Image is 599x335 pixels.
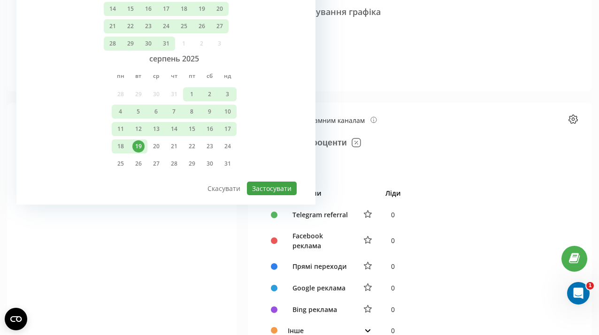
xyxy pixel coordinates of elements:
[196,20,208,32] div: 26
[157,37,175,51] div: чт 31 лип 2025 р.
[115,140,127,152] div: 18
[219,157,237,171] div: нд 31 серп 2025 р.
[219,87,237,101] div: нд 3 серп 2025 р.
[259,115,377,125] div: Розподіл по рекламним каналам
[139,2,157,16] div: ср 16 лип 2025 р.
[165,139,183,153] div: чт 21 серп 2025 р.
[160,20,172,32] div: 24
[193,19,211,33] div: сб 26 лип 2025 р.
[222,158,234,170] div: 31
[150,158,162,170] div: 27
[201,122,219,136] div: сб 16 серп 2025 р.
[204,158,216,170] div: 30
[214,3,226,15] div: 20
[112,122,130,136] div: пн 11 серп 2025 р.
[124,20,137,32] div: 22
[380,256,406,277] td: 0
[165,105,183,119] div: чт 7 серп 2025 р.
[196,3,208,15] div: 19
[185,70,199,84] abbr: п’ятниця
[380,226,406,256] td: 0
[115,106,127,118] div: 4
[150,140,162,152] div: 20
[112,157,130,171] div: пн 25 серп 2025 р.
[115,123,127,135] div: 11
[186,88,198,100] div: 1
[168,158,180,170] div: 28
[219,105,237,119] div: нд 10 серп 2025 р.
[222,123,234,135] div: 17
[132,106,145,118] div: 5
[5,308,27,330] button: Open CMP widget
[204,123,216,135] div: 16
[130,105,147,119] div: вт 5 серп 2025 р.
[204,88,216,100] div: 2
[104,2,122,16] div: пн 14 лип 2025 р.
[139,19,157,33] div: ср 23 лип 2025 р.
[247,182,297,195] button: Застосувати
[214,20,226,32] div: 27
[183,105,201,119] div: пт 8 серп 2025 р.
[221,70,235,84] abbr: неділя
[186,140,198,152] div: 22
[107,38,119,50] div: 28
[142,38,154,50] div: 30
[112,105,130,119] div: пн 4 серп 2025 р.
[131,70,146,84] abbr: вівторок
[142,3,154,15] div: 16
[115,158,127,170] div: 25
[201,105,219,119] div: сб 9 серп 2025 р.
[380,204,406,226] td: 0
[139,37,157,51] div: ср 30 лип 2025 р.
[201,157,219,171] div: сб 30 серп 2025 р.
[168,140,180,152] div: 21
[380,299,406,320] td: 0
[288,305,350,314] div: Bing реклама
[586,282,594,289] span: 1
[150,123,162,135] div: 13
[157,19,175,33] div: чт 24 лип 2025 р.
[211,19,229,33] div: нд 27 лип 2025 р.
[112,139,130,153] div: пн 18 серп 2025 р.
[567,282,590,305] iframe: Intercom live chat
[112,54,237,63] div: серпень 2025
[142,20,154,32] div: 23
[122,2,139,16] div: вт 15 лип 2025 р.
[178,20,190,32] div: 25
[157,2,175,16] div: чт 17 лип 2025 р.
[305,136,362,154] button: Проценти
[168,106,180,118] div: 7
[160,38,172,50] div: 31
[183,122,201,136] div: пт 15 серп 2025 р.
[132,140,145,152] div: 19
[132,158,145,170] div: 26
[222,140,234,152] div: 24
[167,70,181,84] abbr: четвер
[380,182,406,204] th: Ліди
[186,123,198,135] div: 15
[149,70,163,84] abbr: середа
[160,3,172,15] div: 17
[168,123,180,135] div: 14
[203,70,217,84] abbr: субота
[219,122,237,136] div: нд 17 серп 2025 р.
[114,70,128,84] abbr: понеділок
[130,139,147,153] div: вт 19 серп 2025 р.
[178,3,190,15] div: 18
[150,106,162,118] div: 6
[147,122,165,136] div: ср 13 серп 2025 р.
[204,140,216,152] div: 23
[222,106,234,118] div: 10
[124,3,137,15] div: 15
[107,3,119,15] div: 14
[124,38,137,50] div: 29
[132,123,145,135] div: 12
[104,37,122,51] div: пн 28 лип 2025 р.
[122,37,139,51] div: вт 29 лип 2025 р.
[201,139,219,153] div: сб 23 серп 2025 р.
[165,122,183,136] div: чт 14 серп 2025 р.
[288,210,350,220] div: Telegram referral
[175,19,193,33] div: пт 25 лип 2025 р.
[202,182,246,195] button: Скасувати
[186,158,198,170] div: 29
